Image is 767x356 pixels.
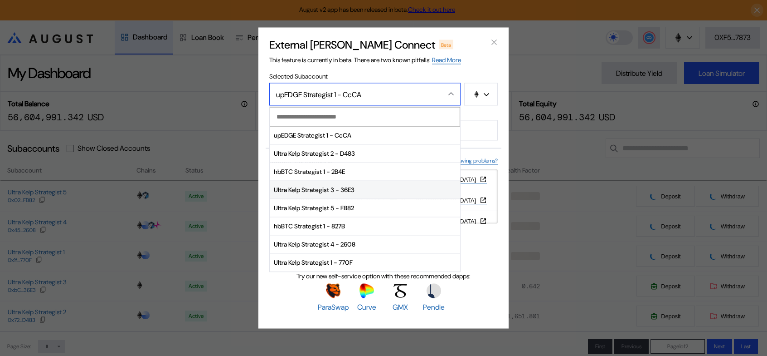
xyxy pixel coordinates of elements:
[487,35,501,49] button: close modal
[270,253,460,272] button: Ultra Kelp Strategist 1 - 770F
[357,302,376,311] span: Curve
[359,283,374,298] img: Curve
[270,235,460,253] button: Ultra Kelp Strategist 4 - 2608
[270,163,460,181] button: hbBTC Strategist 1 - 2B4E
[270,181,460,199] button: Ultra Kelp Strategist 3 - 36E3
[269,83,461,106] button: Close menu
[270,217,460,235] button: hbBTC Strategist 1 - 827B
[439,40,453,49] div: Beta
[270,144,460,163] button: Ultra Kelp Strategist 2 - D483
[473,91,480,98] img: chain logo
[393,302,408,311] span: GMX
[351,283,382,311] a: CurveCurve
[270,126,460,144] button: upEDGE Strategist 1 - CcCA
[385,283,416,311] a: GMXGMX
[269,38,435,52] h2: External [PERSON_NAME] Connect
[456,157,498,165] a: Having problems?
[464,83,498,106] button: chain logo
[432,56,461,64] a: Read More
[427,283,441,298] img: Pendle
[318,283,349,311] a: ParaSwapParaSwap
[296,272,471,280] span: Try our new self-service option with these recommended dapps:
[270,199,460,217] button: Ultra Kelp Strategist 5 - FB82
[269,56,461,64] span: This feature is currently in beta. There are two known pitfalls:
[318,302,349,311] span: ParaSwap
[326,283,340,298] img: ParaSwap
[269,72,498,80] span: Selected Subaccount
[418,283,449,311] a: PendlePendle
[423,302,445,311] span: Pendle
[393,283,408,298] img: GMX
[276,89,434,99] div: upEDGE Strategist 1 - CcCA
